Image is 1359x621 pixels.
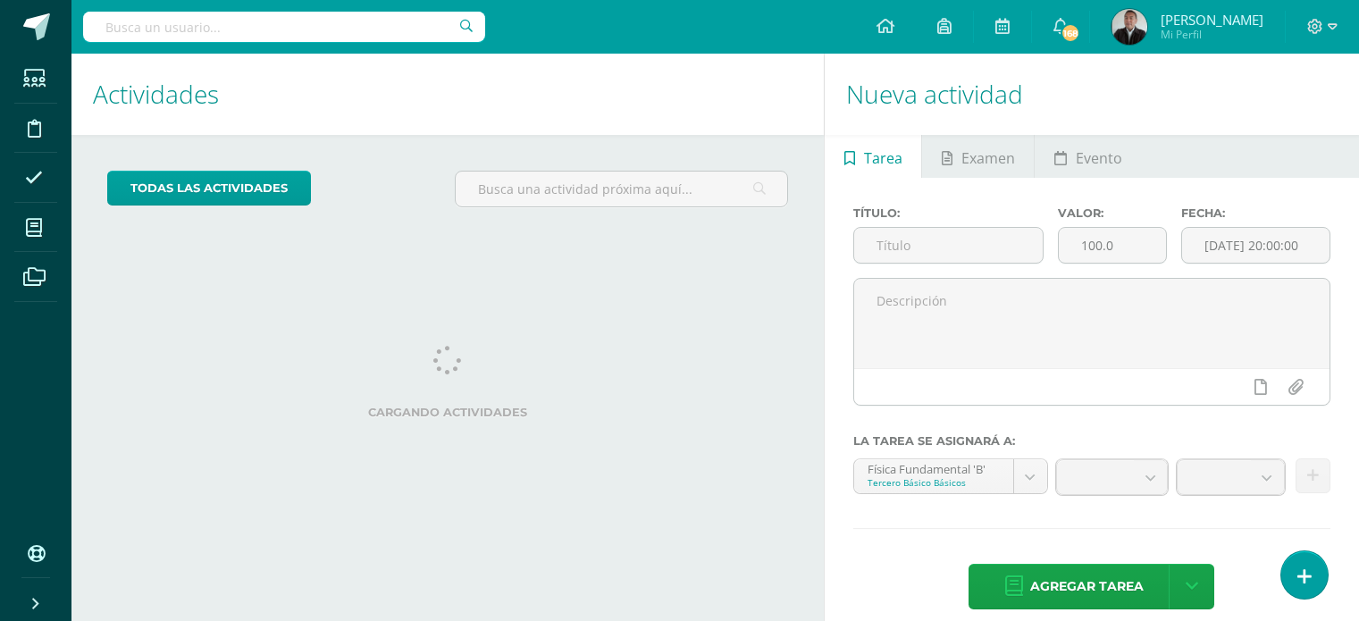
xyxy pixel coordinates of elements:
span: 168 [1061,23,1080,43]
img: 8e337047394b3ae7d1ae796442da1b8e.png [1112,9,1147,45]
div: Tercero Básico Básicos [868,476,1000,489]
input: Fecha de entrega [1182,228,1330,263]
span: [PERSON_NAME] [1161,11,1263,29]
input: Busca una actividad próxima aquí... [456,172,787,206]
a: Tarea [825,135,921,178]
span: Examen [961,137,1015,180]
span: Tarea [864,137,902,180]
div: Física Fundamental 'B' [868,459,1000,476]
span: Mi Perfil [1161,27,1263,42]
a: todas las Actividades [107,171,311,206]
span: Evento [1076,137,1122,180]
input: Puntos máximos [1059,228,1166,263]
input: Título [854,228,1043,263]
label: Valor: [1058,206,1167,220]
label: La tarea se asignará a: [853,434,1330,448]
label: Fecha: [1181,206,1330,220]
h1: Nueva actividad [846,54,1338,135]
label: Título: [853,206,1044,220]
a: Evento [1035,135,1141,178]
a: Examen [922,135,1034,178]
input: Busca un usuario... [83,12,485,42]
a: Física Fundamental 'B'Tercero Básico Básicos [854,459,1047,493]
h1: Actividades [93,54,802,135]
span: Agregar tarea [1030,565,1144,608]
label: Cargando actividades [107,406,788,419]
